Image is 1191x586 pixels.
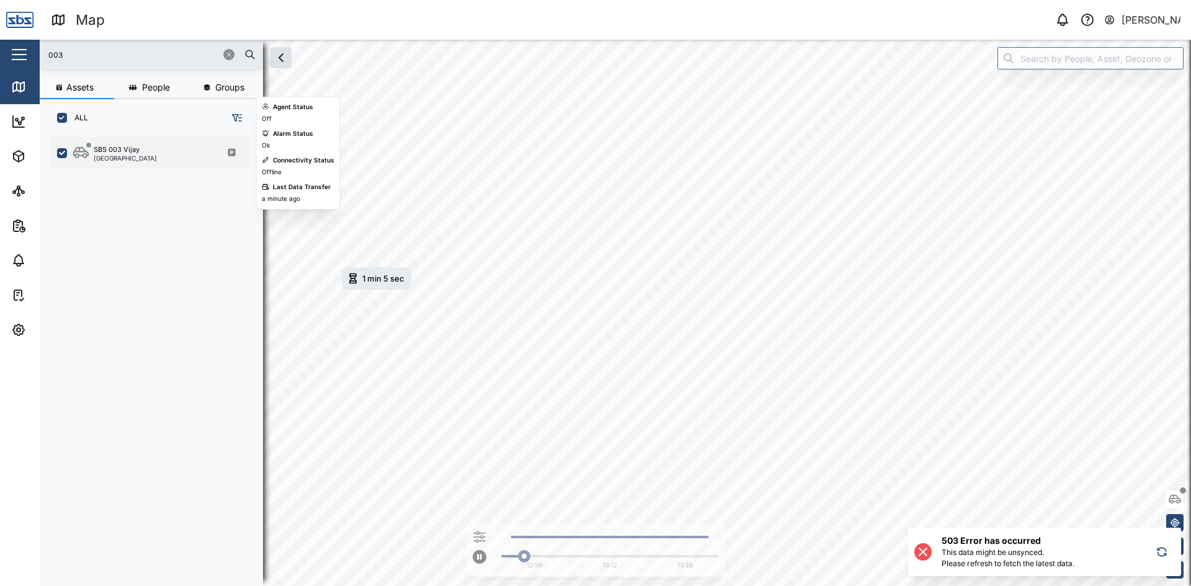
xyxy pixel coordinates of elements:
[262,167,282,177] div: Offline
[142,83,170,92] span: People
[6,6,33,33] img: Main Logo
[1122,12,1181,28] div: [PERSON_NAME]
[273,156,334,166] div: Connectivity Status
[32,149,71,163] div: Assets
[273,182,331,192] div: Last Data Transfer
[50,133,262,576] div: grid
[47,45,256,64] input: Search assets or drivers
[342,267,412,290] div: Map marker
[66,83,94,92] span: Assets
[997,47,1184,69] input: Search by People, Asset, Geozone or Place
[262,194,300,204] div: a minute ago
[32,219,74,233] div: Reports
[527,561,542,570] div: 12:59
[677,561,693,570] div: 13:28
[32,288,66,302] div: Tasks
[942,547,1074,559] div: This data might be unsynced.
[1104,11,1181,29] button: [PERSON_NAME]
[76,9,105,31] div: Map
[32,115,88,128] div: Dashboard
[67,113,88,123] label: ALL
[40,40,1191,586] canvas: Map
[603,561,617,570] div: 13:12
[32,80,60,94] div: Map
[942,534,1074,547] h6: 503 Error has occurred
[32,184,62,198] div: Sites
[942,558,1074,570] div: Please refresh to fetch the latest data.
[362,275,404,283] div: 1 min 5 sec
[94,155,157,161] div: [GEOGRAPHIC_DATA]
[262,141,270,151] div: Ok
[32,254,71,267] div: Alarms
[215,83,244,92] span: Groups
[94,144,140,155] div: SBS 003 Vijay
[262,114,272,124] div: Off
[273,102,313,112] div: Agent Status
[273,129,313,139] div: Alarm Status
[32,323,76,337] div: Settings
